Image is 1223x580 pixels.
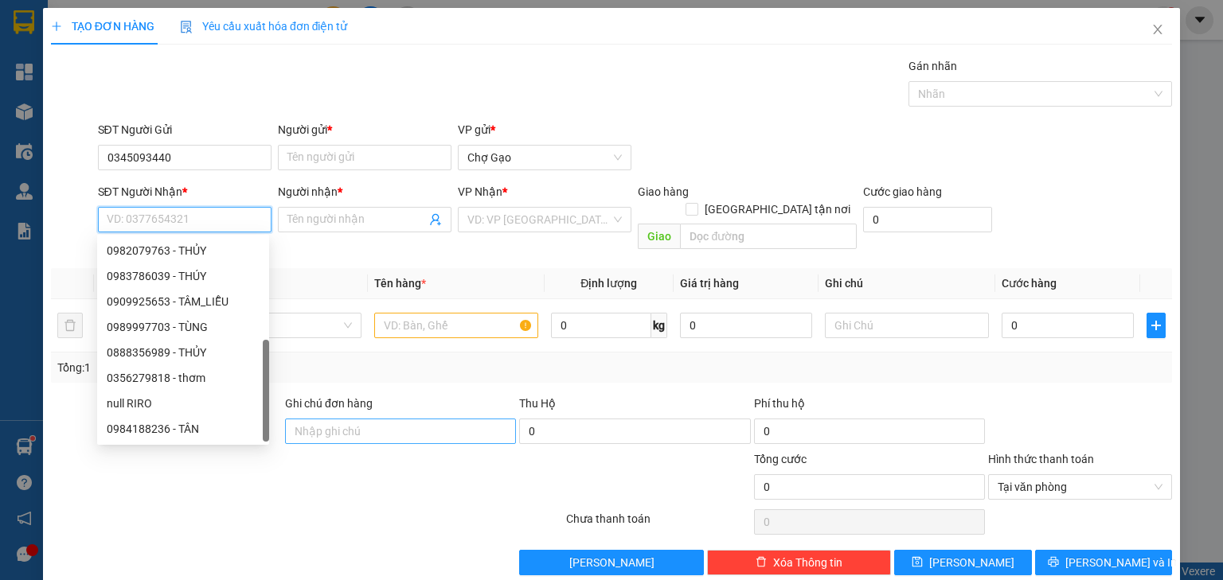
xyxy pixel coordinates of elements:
[98,121,272,138] div: SĐT Người Gửi
[929,554,1014,571] span: [PERSON_NAME]
[651,313,667,338] span: kg
[278,183,451,200] div: Người nhận
[1002,277,1057,290] span: Cước hàng
[863,185,942,198] label: Cước giao hàng
[51,20,154,33] span: TẠO ĐƠN HÀNG
[998,475,1162,499] span: Tại văn phòng
[285,397,373,410] label: Ghi chú đơn hàng
[1147,319,1165,332] span: plus
[1135,8,1180,53] button: Close
[1151,23,1164,36] span: close
[565,510,752,538] div: Chưa thanh toán
[1065,554,1177,571] span: [PERSON_NAME] và In
[825,313,989,338] input: Ghi Chú
[458,185,502,198] span: VP Nhận
[1048,556,1059,569] span: printer
[98,183,272,200] div: SĐT Người Nhận
[756,556,767,569] span: delete
[180,21,193,33] img: icon
[863,207,992,232] input: Cước giao hàng
[180,20,348,33] span: Yêu cầu xuất hóa đơn điện tử
[707,550,891,575] button: deleteXóa Thông tin
[569,554,654,571] span: [PERSON_NAME]
[206,313,351,337] span: Khác
[429,213,442,226] span: user-add
[912,556,923,569] span: save
[467,146,622,169] span: Chợ Gạo
[519,397,556,410] span: Thu Hộ
[754,395,985,418] div: Phí thu hộ
[374,277,426,290] span: Tên hàng
[988,453,1094,465] label: Hình thức thanh toán
[1035,550,1173,575] button: printer[PERSON_NAME] và In
[51,21,62,32] span: plus
[285,418,516,444] input: Ghi chú đơn hàng
[580,277,637,290] span: Định lượng
[638,185,689,198] span: Giao hàng
[908,60,957,72] label: Gán nhãn
[1147,313,1166,338] button: plus
[680,277,739,290] span: Giá trị hàng
[773,554,842,571] span: Xóa Thông tin
[278,121,451,138] div: Người gửi
[519,550,703,575] button: [PERSON_NAME]
[57,359,473,376] div: Tổng: 1
[819,268,995,299] th: Ghi chú
[698,200,857,218] span: [GEOGRAPHIC_DATA] tận nơi
[374,313,538,338] input: VD: Bàn, Ghế
[680,313,812,338] input: 0
[894,550,1032,575] button: save[PERSON_NAME]
[57,313,83,338] button: delete
[680,224,857,249] input: Dọc đường
[638,224,680,249] span: Giao
[458,121,631,138] div: VP gửi
[754,453,807,465] span: Tổng cước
